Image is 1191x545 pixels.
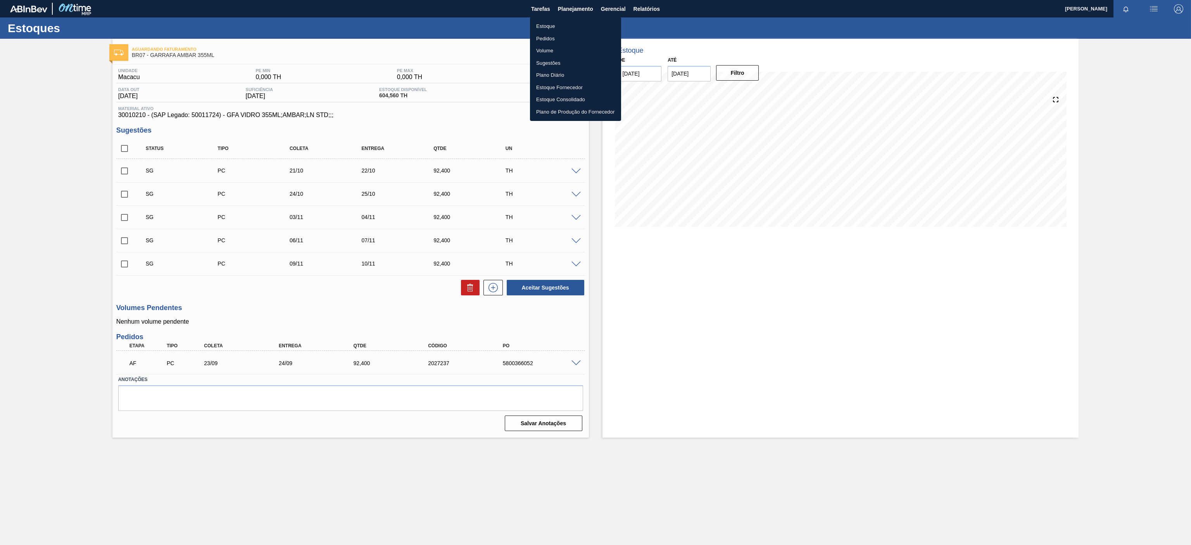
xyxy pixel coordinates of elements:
a: Sugestões [530,57,621,69]
a: Pedidos [530,33,621,45]
a: Volume [530,45,621,57]
a: Plano de Produção do Fornecedor [530,106,621,118]
a: Estoque [530,20,621,33]
a: Estoque Fornecedor [530,81,621,94]
a: Estoque Consolidado [530,93,621,106]
a: Plano Diário [530,69,621,81]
